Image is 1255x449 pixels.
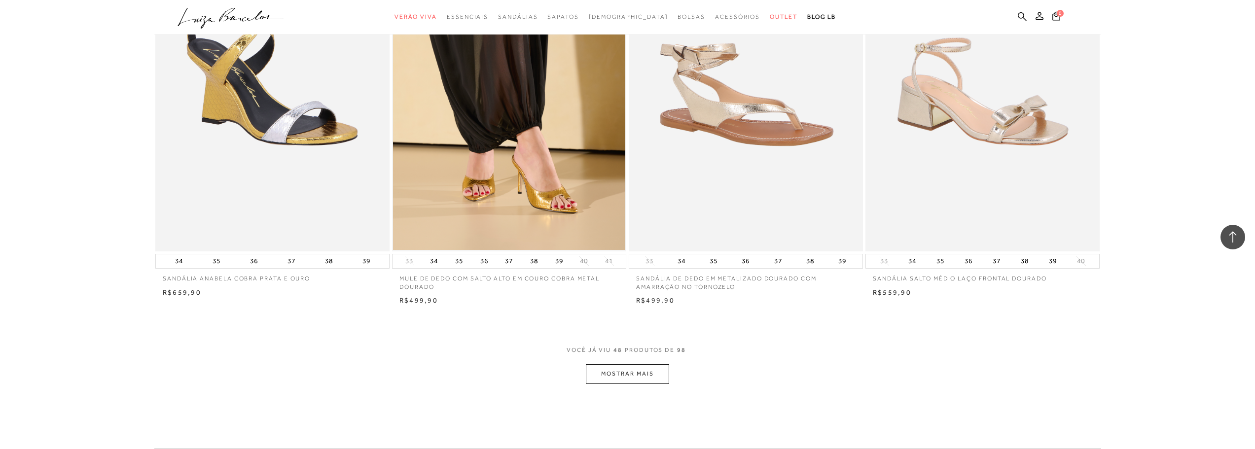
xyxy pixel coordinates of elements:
button: 34 [172,254,186,268]
button: 36 [477,254,491,268]
span: 48 [613,346,622,364]
span: Verão Viva [394,13,437,20]
a: noSubCategoriesText [447,8,488,26]
span: 0 [1057,10,1064,17]
button: 39 [359,254,373,268]
button: 38 [527,254,541,268]
button: 40 [1074,256,1088,266]
button: 40 [577,256,591,266]
button: 37 [771,254,785,268]
button: 35 [707,254,720,268]
a: noSubCategoriesText [394,8,437,26]
span: [DEMOGRAPHIC_DATA] [589,13,668,20]
a: noSubCategoriesText [770,8,797,26]
button: 38 [803,254,817,268]
button: 36 [739,254,753,268]
span: Sandálias [498,13,538,20]
a: SANDÁLIA ANABELA COBRA PRATA E OURO [155,269,390,283]
button: 36 [962,254,975,268]
button: 33 [402,256,416,266]
button: 36 [247,254,261,268]
button: 33 [877,256,891,266]
a: noSubCategoriesText [498,8,538,26]
span: R$499,90 [636,296,675,304]
a: noSubCategoriesText [547,8,578,26]
a: BLOG LB [807,8,836,26]
a: SANDÁLIA DE DEDO EM METALIZADO DOURADO COM AMARRAÇÃO NO TORNOZELO [629,269,863,291]
button: 39 [552,254,566,268]
span: BLOG LB [807,13,836,20]
button: 37 [502,254,516,268]
span: R$559,90 [873,288,911,296]
span: Bolsas [678,13,705,20]
button: 41 [602,256,616,266]
button: 0 [1049,11,1063,24]
button: 39 [835,254,849,268]
span: Outlet [770,13,797,20]
span: R$499,90 [399,296,438,304]
span: PRODUTOS DE [625,346,675,354]
span: Acessórios [715,13,760,20]
button: 38 [1018,254,1032,268]
span: VOCê JÁ VIU [567,346,611,354]
a: noSubCategoriesText [715,8,760,26]
button: 38 [322,254,336,268]
button: MOSTRAR MAIS [586,364,669,383]
button: 34 [427,254,441,268]
button: 34 [905,254,919,268]
span: Sapatos [547,13,578,20]
span: Essenciais [447,13,488,20]
button: 34 [675,254,688,268]
a: noSubCategoriesText [678,8,705,26]
button: 35 [933,254,947,268]
button: 39 [1046,254,1060,268]
button: 33 [643,256,656,266]
span: R$659,90 [163,288,201,296]
a: MULE DE DEDO COM SALTO ALTO EM COURO COBRA METAL DOURADO [392,269,626,291]
span: 98 [677,346,686,364]
a: noSubCategoriesText [589,8,668,26]
button: 35 [210,254,223,268]
button: 37 [285,254,298,268]
a: SANDÁLIA SALTO MÉDIO LAÇO FRONTAL DOURADO [865,269,1100,283]
button: 37 [990,254,1004,268]
button: 35 [452,254,466,268]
